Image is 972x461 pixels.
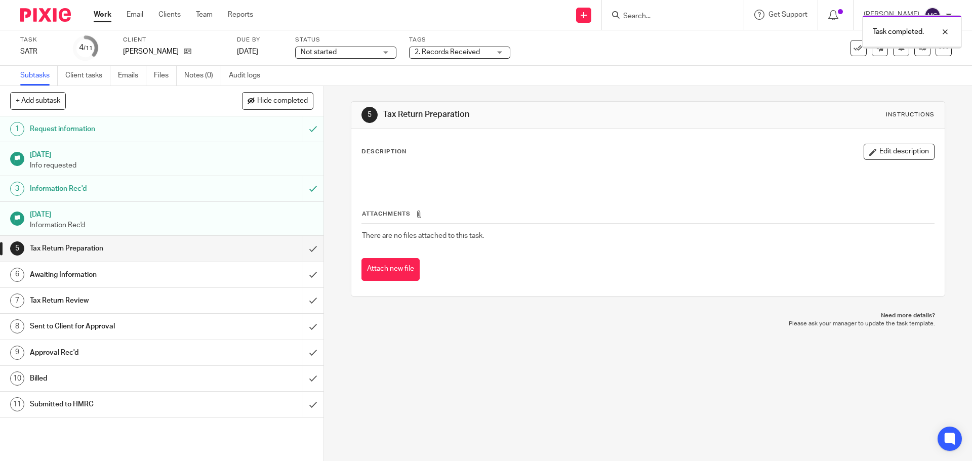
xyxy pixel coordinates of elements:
h1: [DATE] [30,147,313,160]
a: Clients [158,10,181,20]
label: Tags [409,36,510,44]
div: 8 [10,319,24,333]
span: There are no files attached to this task. [362,232,484,239]
small: /11 [84,46,93,51]
h1: Information Rec'd [30,181,205,196]
p: Please ask your manager to update the task template. [361,320,935,328]
div: 11 [10,397,24,411]
h1: Approval Rec'd [30,345,205,360]
h1: Awaiting Information [30,267,205,282]
div: 10 [10,371,24,386]
p: Task completed. [873,27,924,37]
button: + Add subtask [10,92,66,109]
a: Notes (0) [184,66,221,86]
button: Hide completed [242,92,313,109]
div: 1 [10,122,24,136]
img: Pixie [20,8,71,22]
a: Emails [118,66,146,86]
button: Attach new file [361,258,420,281]
a: Files [154,66,177,86]
p: Description [361,148,407,156]
h1: [DATE] [30,207,313,220]
button: Edit description [864,144,935,160]
label: Due by [237,36,282,44]
a: Reports [228,10,253,20]
div: 6 [10,268,24,282]
label: Client [123,36,224,44]
div: 3 [10,182,24,196]
div: 9 [10,346,24,360]
a: Subtasks [20,66,58,86]
span: Hide completed [257,97,308,105]
div: 5 [361,107,378,123]
p: Information Rec'd [30,220,313,230]
div: 7 [10,294,24,308]
div: SATR [20,47,61,57]
span: [DATE] [237,48,258,55]
span: Not started [301,49,337,56]
div: Instructions [886,111,935,119]
h1: Billed [30,371,205,386]
a: Client tasks [65,66,110,86]
img: svg%3E [924,7,941,23]
h1: Sent to Client for Approval [30,319,205,334]
a: Email [127,10,143,20]
a: Team [196,10,213,20]
h1: Submitted to HMRC [30,397,205,412]
div: 4 [79,42,93,54]
h1: Tax Return Review [30,293,205,308]
p: Info requested [30,160,313,171]
p: [PERSON_NAME] [123,47,179,57]
span: 2. Records Received [415,49,480,56]
label: Status [295,36,396,44]
a: Work [94,10,111,20]
p: Need more details? [361,312,935,320]
h1: Tax Return Preparation [383,109,670,120]
div: 5 [10,241,24,256]
a: Audit logs [229,66,268,86]
h1: Tax Return Preparation [30,241,205,256]
label: Task [20,36,61,44]
span: Attachments [362,211,411,217]
h1: Request information [30,121,205,137]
